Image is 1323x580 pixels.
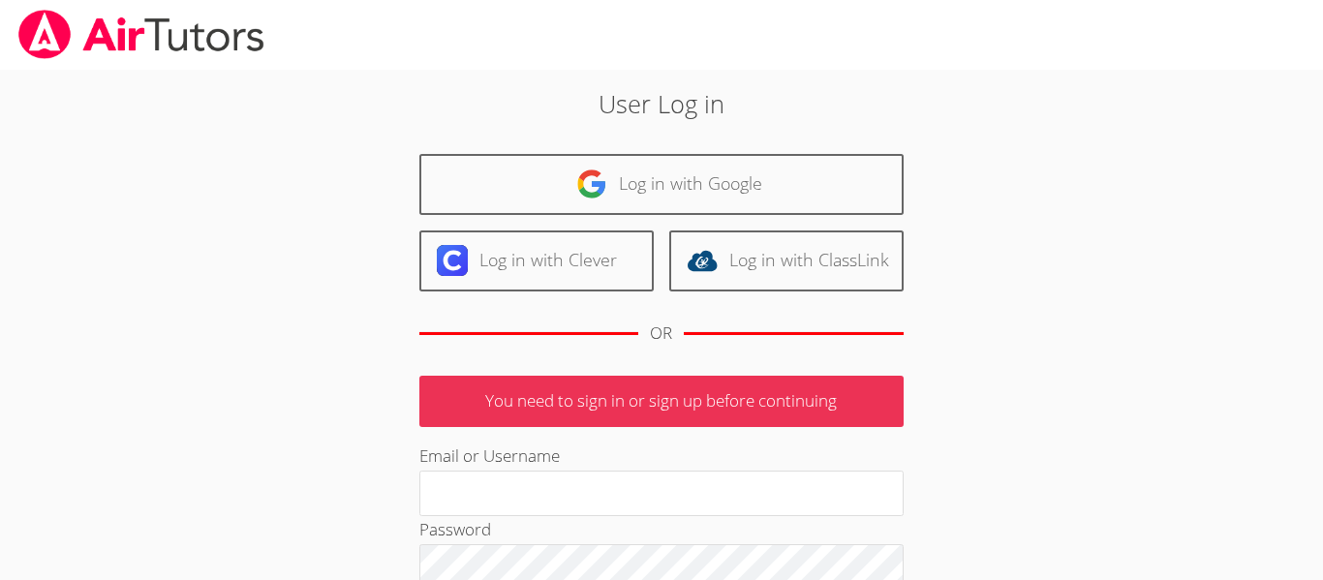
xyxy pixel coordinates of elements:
a: Log in with ClassLink [669,230,904,291]
label: Password [419,518,491,540]
a: Log in with Clever [419,230,654,291]
img: google-logo-50288ca7cdecda66e5e0955fdab243c47b7ad437acaf1139b6f446037453330a.svg [576,168,607,199]
div: OR [650,320,672,348]
img: classlink-logo-d6bb404cc1216ec64c9a2012d9dc4662098be43eaf13dc465df04b49fa7ab582.svg [687,245,718,276]
h2: User Log in [304,85,1019,122]
img: airtutors_banner-c4298cdbf04f3fff15de1276eac7730deb9818008684d7c2e4769d2f7ddbe033.png [16,10,266,59]
img: clever-logo-6eab21bc6e7a338710f1a6ff85c0baf02591cd810cc4098c63d3a4b26e2feb20.svg [437,245,468,276]
a: Log in with Google [419,154,904,215]
p: You need to sign in or sign up before continuing [419,376,904,427]
label: Email or Username [419,444,560,467]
